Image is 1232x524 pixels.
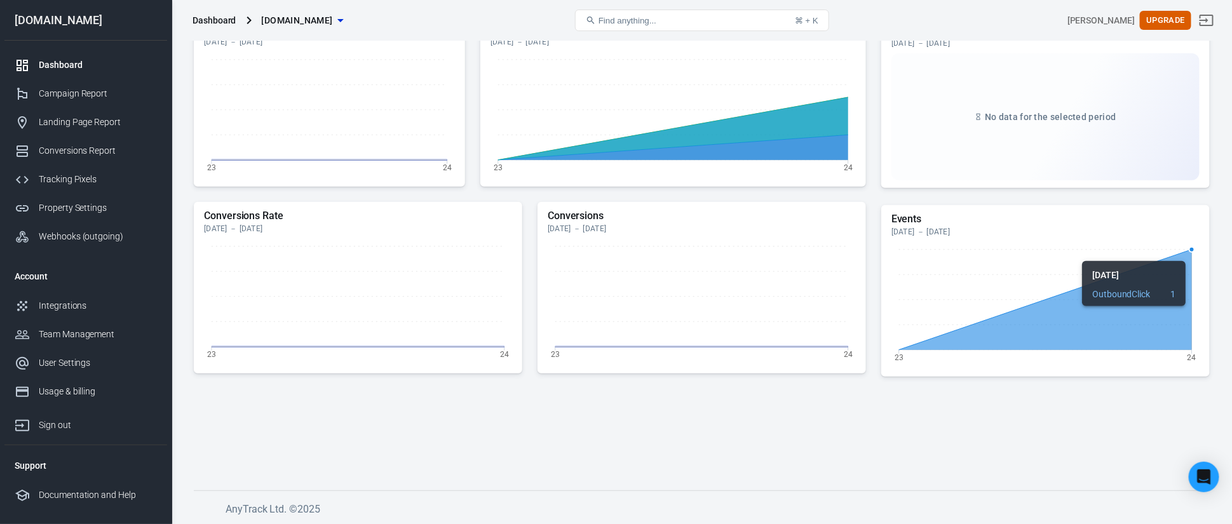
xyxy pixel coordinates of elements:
div: Webhooks (outgoing) [39,230,157,243]
tspan: 23 [207,163,216,172]
div: Team Management [39,328,157,341]
a: Integrations [4,292,167,320]
a: Webhooks (outgoing) [4,222,167,251]
span: No data for the selected period [985,112,1116,122]
a: Campaign Report [4,79,167,108]
h5: Conversions Rate [204,210,512,222]
a: Dashboard [4,51,167,79]
tspan: 24 [1188,353,1196,362]
div: [DOMAIN_NAME] [4,15,167,26]
div: Conversions Report [39,144,157,158]
tspan: 23 [207,350,216,359]
button: [DOMAIN_NAME] [257,9,348,32]
tspan: 24 [844,163,853,172]
div: [DATE] － [DATE] [204,224,512,234]
a: Property Settings [4,194,167,222]
tspan: 24 [443,163,452,172]
a: Tracking Pixels [4,165,167,194]
div: [DATE] － [DATE] [891,227,1200,237]
div: Landing Page Report [39,116,157,129]
tspan: 23 [494,163,503,172]
tspan: 23 [551,350,560,359]
h6: AnyTrack Ltd. © 2025 [226,501,1179,517]
span: Find anything... [599,16,656,25]
a: Sign out [1191,5,1222,36]
div: User Settings [39,356,157,370]
tspan: 23 [895,353,904,362]
div: Campaign Report [39,87,157,100]
div: Dashboard [39,58,157,72]
a: Landing Page Report [4,108,167,137]
tspan: 24 [844,350,853,359]
div: [DATE] － [DATE] [491,37,856,47]
a: User Settings [4,349,167,377]
a: Team Management [4,320,167,349]
div: Integrations [39,299,157,312]
h5: Events [891,213,1200,225]
div: Account id: e7bbBimc [1067,14,1135,27]
a: Usage & billing [4,377,167,406]
a: Conversions Report [4,137,167,165]
button: Upgrade [1140,11,1191,30]
div: Documentation and Help [39,488,157,502]
h5: Conversions [548,210,856,222]
span: quizforlove.xyz [262,13,333,29]
tspan: 24 [500,350,509,359]
div: Property Settings [39,201,157,215]
a: Sign out [4,406,167,440]
li: Support [4,450,167,481]
div: Tracking Pixels [39,173,157,186]
div: Dashboard [193,14,236,27]
div: [DATE] － [DATE] [891,38,1200,48]
div: Sign out [39,419,157,432]
div: [DATE] － [DATE] [548,224,856,234]
div: [DATE] － [DATE] [204,37,455,47]
div: ⌘ + K [795,16,818,25]
li: Account [4,261,167,292]
button: Find anything...⌘ + K [575,10,829,31]
div: Open Intercom Messenger [1189,462,1219,492]
div: Usage & billing [39,385,157,398]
